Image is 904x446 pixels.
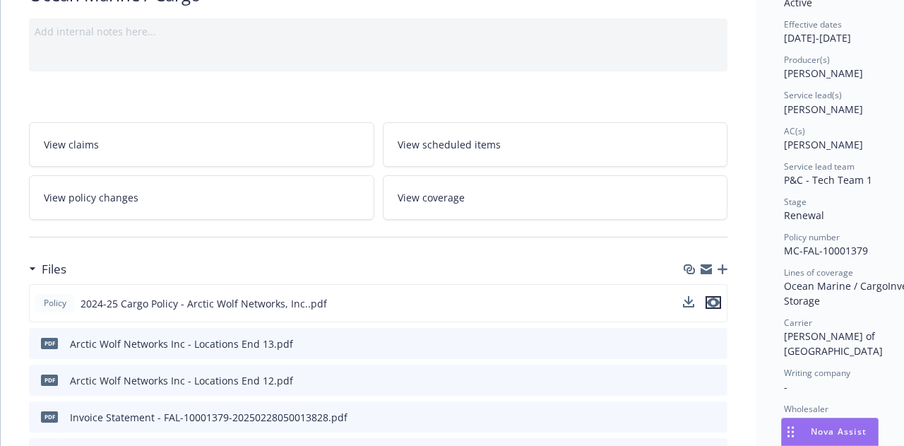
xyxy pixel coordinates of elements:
button: preview file [709,336,722,351]
button: download file [683,296,694,307]
span: Writing company [784,367,850,379]
button: download file [686,336,698,351]
span: Producer(s) [784,54,830,66]
button: download file [683,296,694,311]
span: pdf [41,411,58,422]
span: 2024-25 Cargo Policy - Arctic Wolf Networks, Inc..pdf [81,296,327,311]
span: Service lead(s) [784,89,842,101]
span: - [784,380,787,394]
span: Nova Assist [811,426,867,438]
span: - [784,416,787,429]
span: pdf [41,338,58,348]
span: MC-FAL-10001379 [784,244,868,257]
div: Arctic Wolf Networks Inc - Locations End 12.pdf [70,373,293,388]
span: Ocean Marine / Cargo [784,279,888,293]
button: preview file [709,410,722,425]
a: View coverage [383,175,728,220]
button: preview file [706,296,721,309]
span: [PERSON_NAME] [784,66,863,80]
div: Invoice Statement - FAL-10001379-20250228050013828.pdf [70,410,347,425]
span: Renewal [784,209,824,222]
span: Wholesaler [784,403,828,415]
a: View policy changes [29,175,374,220]
span: AC(s) [784,125,805,137]
button: download file [686,373,698,388]
button: preview file [706,296,721,311]
h3: Files [42,260,66,278]
span: [PERSON_NAME] [784,102,863,116]
div: Add internal notes here... [35,24,722,39]
span: [PERSON_NAME] [784,138,863,151]
span: View scheduled items [398,137,501,152]
span: View claims [44,137,99,152]
span: Carrier [784,317,812,329]
span: Policy [41,297,69,310]
span: [PERSON_NAME] of [GEOGRAPHIC_DATA] [784,329,883,358]
button: preview file [709,373,722,388]
button: Nova Assist [781,418,879,446]
a: View scheduled items [383,122,728,167]
button: download file [686,410,698,425]
span: Effective dates [784,18,842,30]
span: Stage [784,196,807,208]
span: pdf [41,375,58,385]
a: View claims [29,122,374,167]
div: Arctic Wolf Networks Inc - Locations End 13.pdf [70,336,293,351]
div: Drag to move [782,418,799,445]
div: Files [29,260,66,278]
span: P&C - Tech Team 1 [784,173,872,187]
span: Policy number [784,231,840,243]
span: View coverage [398,190,465,205]
span: Service lead team [784,160,855,172]
span: Lines of coverage [784,266,853,278]
span: View policy changes [44,190,138,205]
